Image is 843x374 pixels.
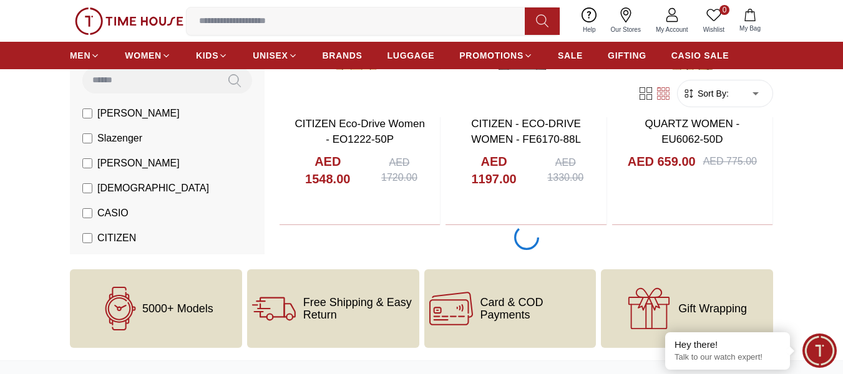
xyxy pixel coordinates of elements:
[142,302,213,315] span: 5000+ Models
[558,44,583,67] a: SALE
[387,44,435,67] a: LUGGAGE
[675,352,781,363] p: Talk to our watch expert!
[82,208,92,218] input: CASIO
[97,206,129,221] span: CASIO
[575,5,603,37] a: Help
[651,25,693,34] span: My Account
[70,49,90,62] span: MEN
[608,49,646,62] span: GIFTING
[603,5,648,37] a: Our Stores
[645,118,739,146] a: QUARTZ WOMEN - EU6062-50D
[732,6,768,36] button: My Bag
[295,118,424,146] a: CITIZEN Eco-Drive Women - EO1222-50P
[480,296,592,321] span: Card & COD Payments
[696,5,732,37] a: 0Wishlist
[82,158,92,168] input: [PERSON_NAME]
[459,49,524,62] span: PROMOTIONS
[458,153,530,188] h4: AED 1197.00
[671,44,729,67] a: CASIO SALE
[558,49,583,62] span: SALE
[387,49,435,62] span: LUGGAGE
[196,49,218,62] span: KIDS
[671,49,729,62] span: CASIO SALE
[97,156,180,171] span: [PERSON_NAME]
[125,49,162,62] span: WOMEN
[608,44,646,67] a: GIFTING
[695,87,729,100] span: Sort By:
[82,183,92,193] input: [DEMOGRAPHIC_DATA]
[698,25,729,34] span: Wishlist
[678,302,747,315] span: Gift Wrapping
[683,87,729,100] button: Sort By:
[97,106,180,121] span: [PERSON_NAME]
[802,333,837,368] div: Chat Widget
[82,108,92,118] input: [PERSON_NAME]
[82,133,92,143] input: Slazenger
[606,25,646,34] span: Our Stores
[196,44,228,67] a: KIDS
[125,44,171,67] a: WOMEN
[292,153,364,188] h4: AED 1548.00
[97,231,136,246] span: CITIZEN
[70,44,100,67] a: MEN
[734,24,766,33] span: My Bag
[703,154,757,169] div: AED 775.00
[323,44,363,67] a: BRANDS
[537,155,594,185] div: AED 1330.00
[719,5,729,15] span: 0
[323,49,363,62] span: BRANDS
[82,233,92,243] input: CITIZEN
[253,44,297,67] a: UNISEX
[471,118,581,146] a: CITIZEN - ECO-DRIVE WOMEN - FE6170-88L
[459,44,533,67] a: PROMOTIONS
[97,131,142,146] span: Slazenger
[75,7,183,35] img: ...
[628,153,696,170] h4: AED 659.00
[371,155,428,185] div: AED 1720.00
[675,338,781,351] div: Hey there!
[303,296,414,321] span: Free Shipping & Easy Return
[97,181,209,196] span: [DEMOGRAPHIC_DATA]
[578,25,601,34] span: Help
[253,49,288,62] span: UNISEX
